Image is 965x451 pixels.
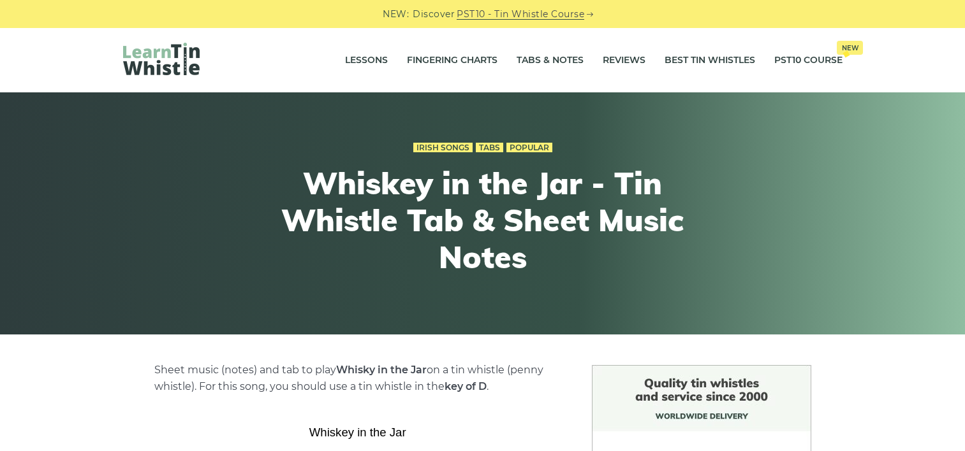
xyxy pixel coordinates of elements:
a: Tabs & Notes [517,45,584,76]
strong: key of D [445,380,487,392]
a: Best Tin Whistles [665,45,755,76]
span: New [837,41,863,55]
a: Fingering Charts [407,45,497,76]
strong: Whisky in the Jar [336,364,427,376]
img: LearnTinWhistle.com [123,43,200,75]
a: Reviews [603,45,645,76]
a: Irish Songs [413,143,473,153]
a: PST10 CourseNew [774,45,843,76]
a: Lessons [345,45,388,76]
p: Sheet music (notes) and tab to play on a tin whistle (penny whistle). For this song, you should u... [154,362,561,395]
h1: Whiskey in the Jar - Tin Whistle Tab & Sheet Music Notes [248,165,718,275]
a: Popular [506,143,552,153]
a: Tabs [476,143,503,153]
